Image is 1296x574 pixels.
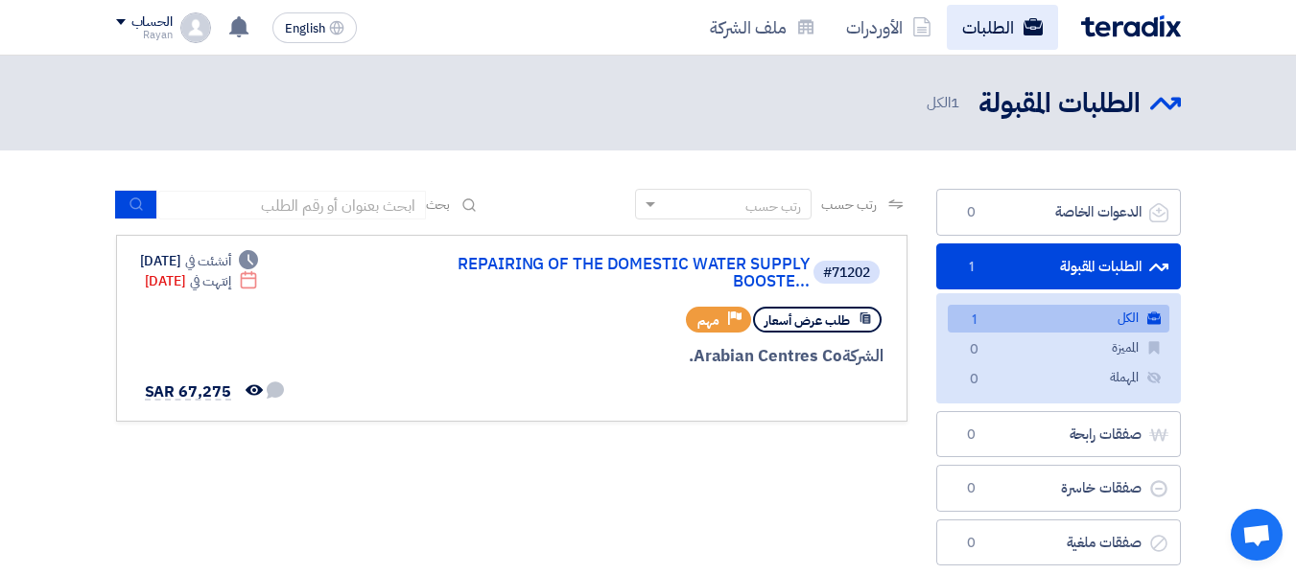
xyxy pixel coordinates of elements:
[116,30,173,40] div: Rayan
[695,5,831,50] a: ملف الشركة
[131,14,173,31] div: الحساب
[285,22,325,35] span: English
[831,5,947,50] a: الأوردرات
[947,5,1058,50] a: الطلبات
[745,196,801,217] div: رتب حسب
[272,12,357,43] button: English
[180,12,211,43] img: profile_test.png
[1081,15,1181,37] img: Teradix logo
[1231,509,1283,561] div: Open chat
